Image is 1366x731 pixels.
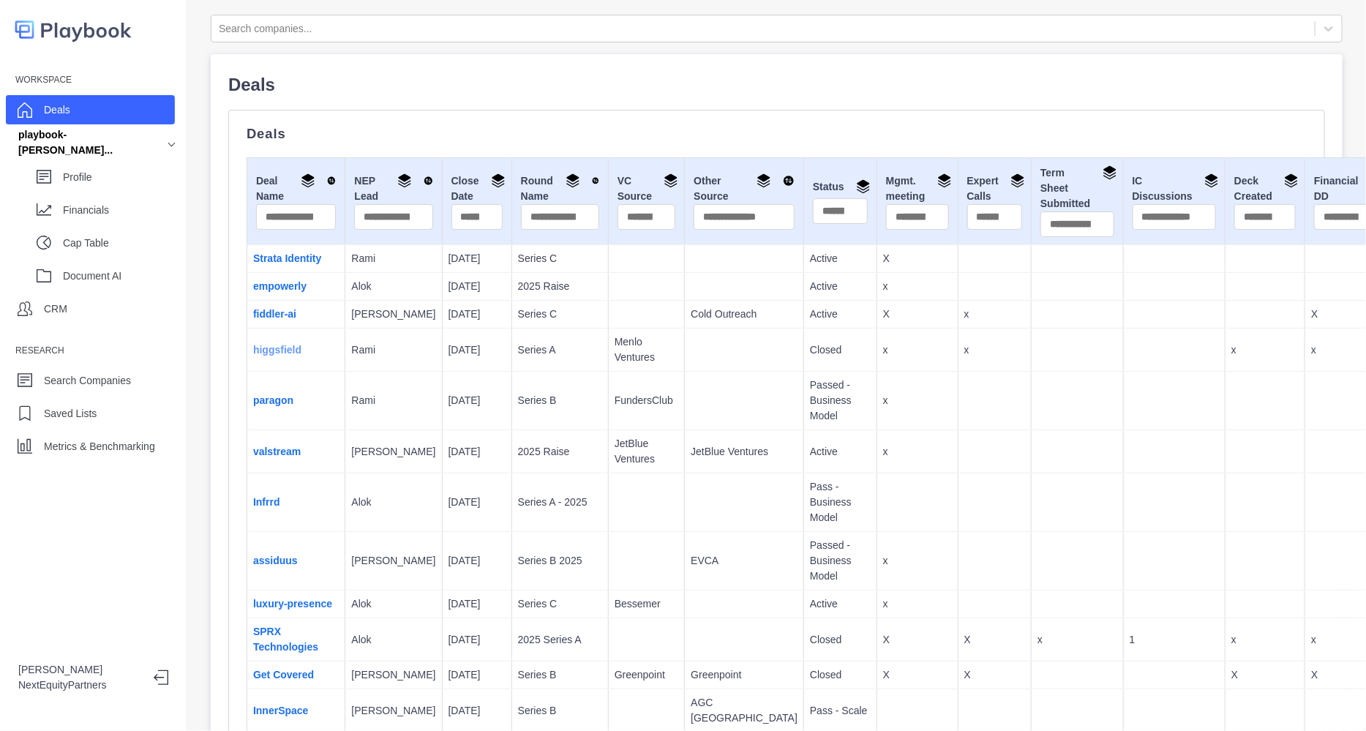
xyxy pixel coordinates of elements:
p: x [1231,632,1299,648]
p: [DATE] [449,307,506,322]
p: Cap Table [63,236,175,251]
p: [DATE] [449,342,506,358]
p: x [1231,342,1299,358]
p: Cold Outreach [691,307,798,322]
p: Bessemer [615,596,678,612]
p: 2025 Raise [518,279,602,294]
p: FundersClub [615,393,678,408]
p: Saved Lists [44,406,97,421]
p: x [883,596,952,612]
img: Group By [397,173,412,188]
p: Document AI [63,269,175,284]
p: Closed [810,632,871,648]
img: Group By [664,173,678,188]
p: X [883,667,952,683]
p: [DATE] [449,553,506,569]
img: Group By [1010,173,1025,188]
a: valstream [253,446,301,457]
img: Group By [937,173,952,188]
p: JetBlue Ventures [615,436,678,467]
p: [DATE] [449,393,506,408]
p: Series B [518,667,602,683]
div: VC Source [618,173,675,204]
img: Group By [1103,165,1117,180]
p: x [883,393,952,408]
a: paragon [253,394,293,406]
p: Alok [351,279,435,294]
div: Term Sheet Submitted [1040,165,1114,211]
p: [DATE] [449,495,506,510]
div: Close Date [451,173,503,204]
p: 2025 Raise [518,444,602,460]
a: Get Covered [253,669,314,681]
p: [DATE] [449,279,506,294]
p: Financials [63,203,175,218]
p: Series A - 2025 [518,495,602,510]
p: CRM [44,301,67,317]
div: Other Source [694,173,795,204]
p: [PERSON_NAME] [351,667,435,683]
p: Closed [810,342,871,358]
a: Strata Identity [253,252,321,264]
p: [PERSON_NAME] [18,662,142,678]
p: EVCA [691,553,798,569]
p: [DATE] [449,596,506,612]
p: x [883,444,952,460]
img: Group By [757,173,771,188]
p: Pass - Business Model [810,479,871,525]
p: Rami [351,393,435,408]
div: playbook-[PERSON_NAME]... [18,127,161,158]
img: Sort [327,173,337,188]
p: Active [810,596,871,612]
p: X [964,667,1026,683]
p: Series B [518,703,602,719]
p: Series B 2025 [518,553,602,569]
img: Sort [424,173,433,188]
p: Series B [518,393,602,408]
p: X [1231,667,1299,683]
img: Group By [1204,173,1219,188]
div: Mgmt. meeting [886,173,949,204]
p: Deals [44,102,70,118]
p: Profile [63,170,175,185]
p: x [883,279,952,294]
p: x [964,342,1026,358]
p: JetBlue Ventures [691,444,798,460]
div: Deck Created [1234,173,1296,204]
p: [DATE] [449,251,506,266]
p: 1 [1130,632,1219,648]
p: Series C [518,251,602,266]
img: Group By [566,173,580,188]
p: Rami [351,342,435,358]
a: luxury-presence [253,598,332,610]
p: Deals [247,128,1307,140]
img: Group By [301,173,315,188]
img: logo-colored [15,15,132,45]
a: empowerly [253,280,307,292]
p: X [883,251,952,266]
p: [PERSON_NAME] [351,307,435,322]
div: Expert Calls [967,173,1023,204]
p: Menlo Ventures [615,334,678,365]
p: Active [810,251,871,266]
a: SPRX Technologies [253,626,318,653]
a: higgsfield [253,344,301,356]
p: Alok [351,632,435,648]
p: Alok [351,495,435,510]
p: Deals [228,72,1325,98]
p: Passed - Business Model [810,378,871,424]
p: Metrics & Benchmarking [44,439,155,454]
p: Rami [351,251,435,266]
div: Status [813,179,868,198]
p: Greenpoint [615,667,678,683]
p: [PERSON_NAME] [351,703,435,719]
p: [PERSON_NAME] [351,444,435,460]
p: Search Companies [44,373,131,389]
p: AGC [GEOGRAPHIC_DATA] [691,695,798,726]
p: Closed [810,667,871,683]
p: 2025 Series A [518,632,602,648]
p: [DATE] [449,703,506,719]
img: Group By [1284,173,1299,188]
p: Series C [518,596,602,612]
a: Infrrd [253,496,280,508]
